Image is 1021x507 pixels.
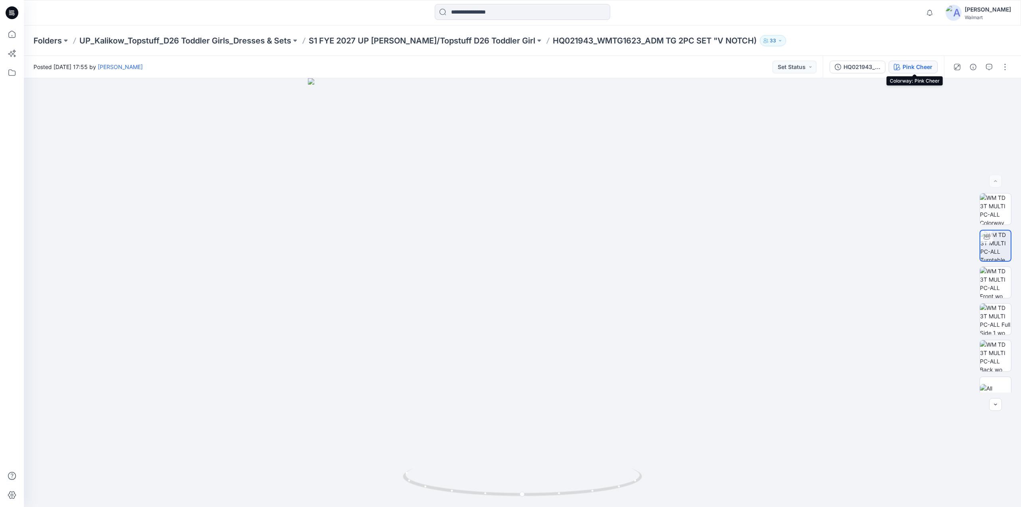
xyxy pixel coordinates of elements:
[965,14,1011,20] div: Walmart
[760,35,786,46] button: 33
[980,267,1011,298] img: WM TD 3T MULTI PC-ALL Front wo Avatar
[34,35,62,46] a: Folders
[980,231,1011,261] img: WM TD 3T MULTI PC-ALL Turntable with Avatar
[903,63,932,71] div: Pink Cheer
[309,35,535,46] a: S1 FYE 2027 UP [PERSON_NAME]/Topstuff D26 Toddler Girl
[965,5,1011,14] div: [PERSON_NAME]
[889,61,938,73] button: Pink Cheer
[946,5,962,21] img: avatar
[980,193,1011,225] img: WM TD 3T MULTI PC-ALL Colorway wo Avatar
[980,340,1011,371] img: WM TD 3T MULTI PC-ALL Back wo Avatar
[770,36,776,45] p: 33
[830,61,885,73] button: HQ021943_FIT PATTERN 7.2
[79,35,291,46] a: UP_Kalikow_Topstuff_D26 Toddler Girls_Dresses & Sets
[98,63,143,70] a: [PERSON_NAME]
[980,304,1011,335] img: WM TD 3T MULTI PC-ALL Full Side 1 wo Avatar
[844,63,880,71] div: HQ021943_FIT PATTERN 7.2
[553,35,757,46] p: HQ021943_WMTG1623_ADM TG 2PC SET "V NOTCH)
[34,63,143,71] span: Posted [DATE] 17:55 by
[967,61,980,73] button: Details
[980,384,1011,401] img: All colorways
